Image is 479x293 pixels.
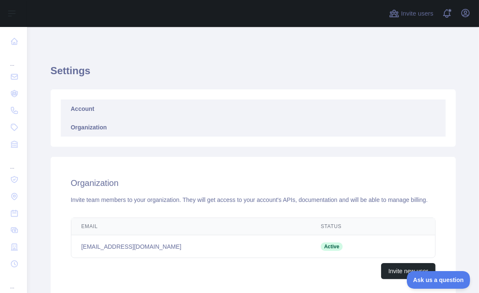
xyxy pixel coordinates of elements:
div: Invite team members to your organization. They will get access to your account's APIs, documentat... [71,196,436,204]
div: ... [7,273,20,290]
h1: Settings [51,64,456,84]
button: Invite new user [381,263,435,279]
button: Invite users [387,7,435,20]
th: Status [311,218,395,235]
th: Email [71,218,311,235]
div: ... [7,51,20,67]
td: [EMAIL_ADDRESS][DOMAIN_NAME] [71,235,311,258]
iframe: Toggle Customer Support [407,271,471,289]
a: Organization [61,118,446,137]
div: ... [7,153,20,170]
span: Active [321,242,343,251]
a: Account [61,99,446,118]
span: Invite users [401,9,433,19]
h2: Organization [71,177,436,189]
